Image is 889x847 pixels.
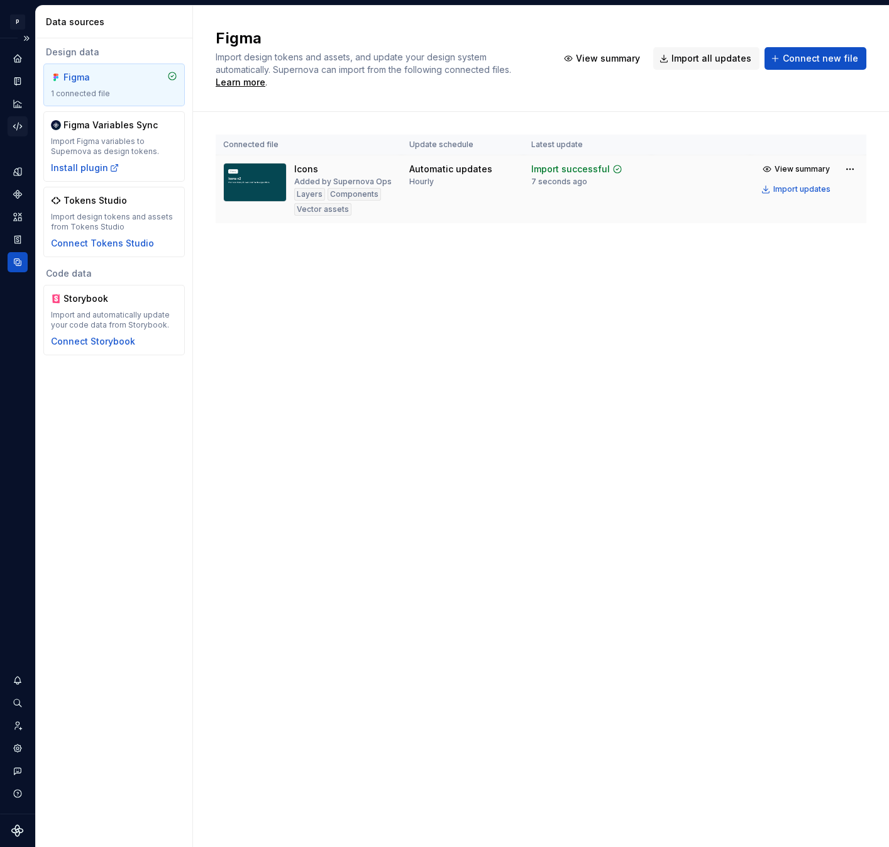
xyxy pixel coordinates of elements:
a: Home [8,48,28,69]
a: Figma1 connected file [43,64,185,106]
button: Connect Tokens Studio [51,237,154,250]
a: Analytics [8,94,28,114]
span: View summary [576,52,640,65]
div: Code data [43,267,185,280]
span: Import design tokens and assets, and update your design system automatically. Supernova can impor... [216,52,511,75]
div: Import Figma variables to Supernova as design tokens. [51,136,177,157]
div: Icons [294,163,318,175]
a: Tokens StudioImport design tokens and assets from Tokens StudioConnect Tokens Studio [43,187,185,257]
a: Documentation [8,71,28,91]
a: Learn more [216,76,265,89]
button: Expand sidebar [18,30,35,47]
div: Layers [294,188,325,201]
div: 7 seconds ago [531,177,587,187]
button: Import updates [758,180,836,198]
a: Invite team [8,716,28,736]
svg: Supernova Logo [11,824,24,837]
a: Assets [8,207,28,227]
div: Import design tokens and assets from Tokens Studio [51,212,177,232]
th: Update schedule [402,135,524,155]
div: Data sources [46,16,187,28]
span: Import all updates [671,52,751,65]
div: Import successful [531,163,610,175]
button: P [3,8,33,35]
button: Search ⌘K [8,693,28,713]
div: Figma Variables Sync [63,119,158,131]
a: Data sources [8,252,28,272]
button: Notifications [8,670,28,690]
div: Hourly [409,177,434,187]
button: Import all updates [653,47,759,70]
span: Connect new file [783,52,858,65]
div: Import and automatically update your code data from Storybook. [51,310,177,330]
span: View summary [775,164,830,174]
a: Code automation [8,116,28,136]
button: Connect Storybook [51,335,135,348]
a: Settings [8,738,28,758]
a: Figma Variables SyncImport Figma variables to Supernova as design tokens.Install plugin [43,111,185,182]
th: Connected file [216,135,402,155]
button: View summary [558,47,648,70]
div: Design data [43,46,185,58]
div: Figma [63,71,124,84]
button: View summary [758,160,836,178]
div: P [10,14,25,30]
span: . [216,65,513,87]
a: StorybookImport and automatically update your code data from Storybook.Connect Storybook [43,285,185,355]
div: 1 connected file [51,89,177,99]
div: Tokens Studio [63,194,127,207]
a: Design tokens [8,162,28,182]
div: Import updates [773,184,831,194]
div: Automatic updates [409,163,492,175]
h2: Figma [216,28,543,48]
a: Components [8,184,28,204]
th: Latest update [524,135,651,155]
div: Storybook [63,292,124,305]
button: Contact support [8,761,28,781]
div: Added by Supernova Ops [294,177,392,187]
a: Storybook stories [8,230,28,250]
button: Install plugin [51,162,119,174]
div: Vector assets [294,203,351,216]
div: Components [328,188,381,201]
button: Connect new file [765,47,866,70]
